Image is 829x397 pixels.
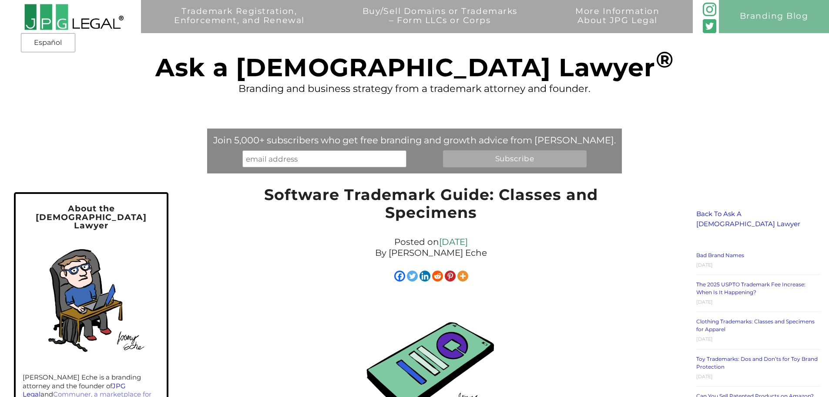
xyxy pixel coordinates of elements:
h1: Software Trademark Guide: Classes and Specimens [248,186,613,226]
input: Subscribe [443,150,587,167]
a: The 2025 USPTO Trademark Fee Increase: When Is It Happening? [696,281,806,295]
time: [DATE] [696,262,713,268]
time: [DATE] [696,373,713,380]
img: 2016-logo-black-letters-3-r.png [24,3,124,31]
a: Buy/Sell Domains or Trademarks– Form LLCs or Corps [338,7,542,40]
a: Facebook [394,271,405,282]
a: Clothing Trademarks: Classes and Specimens for Apparel [696,318,815,333]
p: By [PERSON_NAME] Eche [253,248,609,258]
time: [DATE] [696,336,713,342]
a: Pinterest [445,271,456,282]
input: email address [242,150,406,167]
img: glyph-logo_May2016-green3-90.png [703,3,717,17]
a: Español [23,35,73,51]
a: Linkedin [420,271,430,282]
a: Reddit [432,271,443,282]
a: More [457,271,468,282]
a: Toy Trademarks: Dos and Don’ts for Toy Brand Protection [696,356,818,370]
a: Twitter [407,271,418,282]
img: Twitter_Social_Icon_Rounded_Square_Color-mid-green3-90.png [703,19,717,33]
span: About the [DEMOGRAPHIC_DATA] Lawyer [36,204,147,230]
a: [DATE] [439,237,468,247]
a: More InformationAbout JPG Legal [550,7,685,40]
img: Self-portrait of Jeremy in his home office. [29,237,154,361]
div: Posted on [248,234,613,261]
a: Back To Ask A [DEMOGRAPHIC_DATA] Lawyer [696,210,800,228]
a: Bad Brand Names [696,252,744,258]
time: [DATE] [696,299,713,305]
a: Trademark Registration,Enforcement, and Renewal [149,7,329,40]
